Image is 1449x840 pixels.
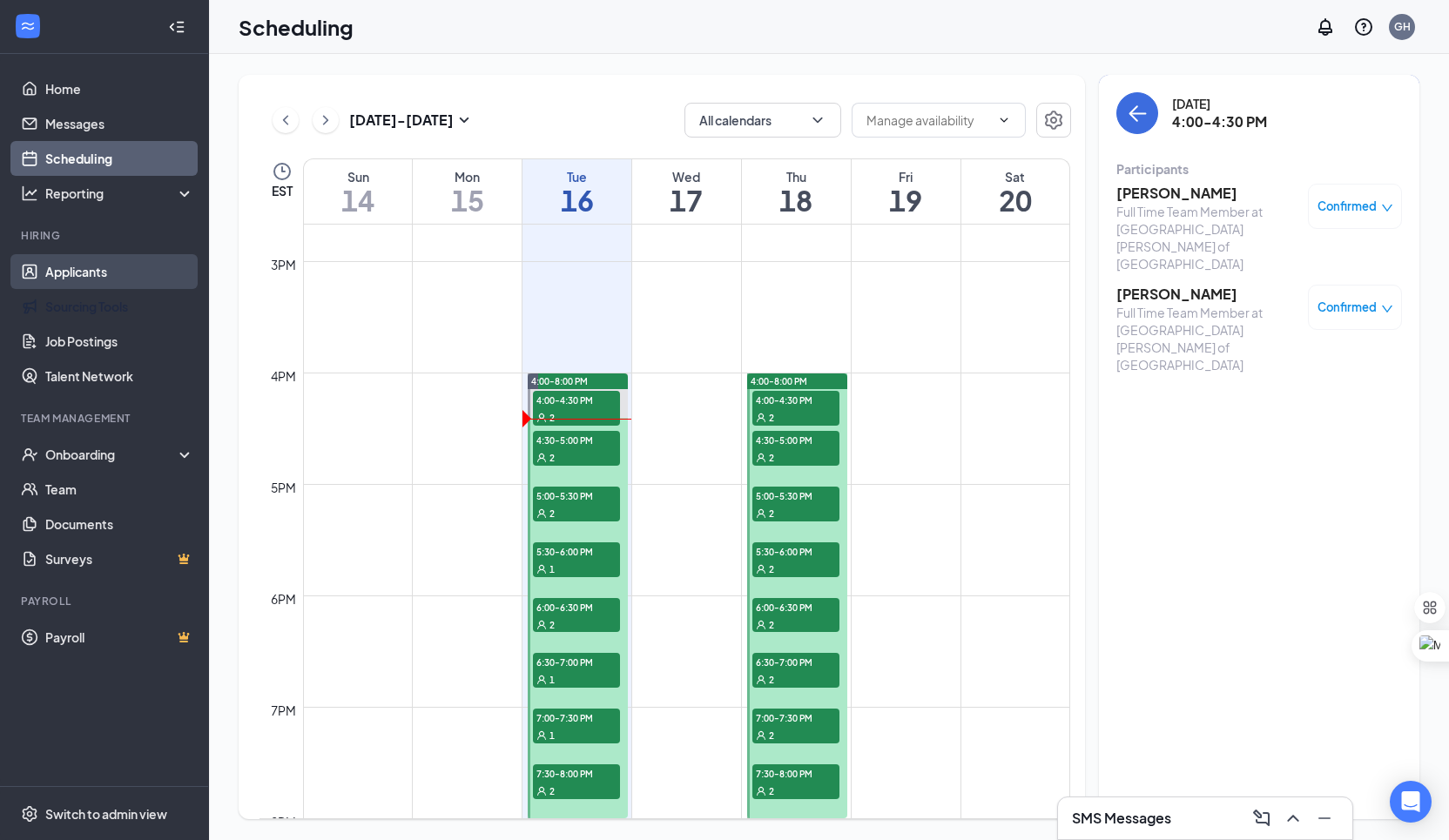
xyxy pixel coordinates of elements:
div: Thu [742,168,851,185]
a: September 17, 2025 [632,159,741,224]
div: [DATE] [1172,95,1267,112]
a: September 14, 2025 [304,159,412,224]
h3: [PERSON_NAME] [1116,184,1299,203]
svg: User [756,453,766,463]
svg: User [536,453,547,463]
div: Wed [632,168,741,185]
span: 4:00-4:30 PM [752,391,839,408]
span: EST [272,182,293,199]
div: 3pm [267,255,300,274]
span: down [1381,303,1393,315]
svg: ChevronDown [809,111,826,129]
div: Sun [304,168,412,185]
svg: WorkstreamLogo [19,17,37,35]
a: September 18, 2025 [742,159,851,224]
svg: SmallChevronDown [454,110,475,131]
button: All calendarsChevronDown [684,103,841,138]
svg: User [756,675,766,685]
span: 4:30-5:00 PM [752,431,839,448]
h1: 19 [852,185,960,215]
svg: ArrowLeft [1127,103,1148,124]
svg: User [536,675,547,685]
span: 2 [769,785,774,797]
svg: User [536,620,547,630]
span: 2 [769,452,774,464]
span: 6:00-6:30 PM [533,598,620,615]
svg: User [536,413,547,423]
h1: 15 [413,185,522,215]
span: 1 [549,674,555,686]
svg: ChevronDown [997,113,1011,127]
svg: User [756,564,766,575]
h1: Scheduling [239,12,354,42]
div: 7pm [267,701,300,720]
span: 2 [769,507,774,520]
span: 2 [549,412,555,424]
span: 2 [549,452,555,464]
svg: ComposeMessage [1251,808,1272,829]
span: 5:00-5:30 PM [533,487,620,504]
span: 7:30-8:00 PM [533,764,620,782]
svg: User [536,564,547,575]
h1: 20 [961,185,1069,215]
svg: Notifications [1315,17,1336,37]
span: 6:00-6:30 PM [752,598,839,615]
svg: User [536,730,547,741]
svg: Minimize [1314,808,1335,829]
span: 2 [549,785,555,797]
a: Team [45,472,194,507]
button: back-button [1116,92,1158,134]
button: ChevronLeft [273,107,299,133]
button: ComposeMessage [1248,804,1276,832]
span: 2 [769,674,774,686]
span: 4:30-5:00 PM [533,431,620,448]
svg: ChevronUp [1283,808,1304,829]
span: 2 [549,619,555,631]
h3: 4:00-4:30 PM [1172,112,1267,131]
span: down [1381,202,1393,214]
div: Tue [522,168,631,185]
div: Onboarding [45,446,179,463]
a: September 15, 2025 [413,159,522,224]
button: ChevronUp [1279,804,1307,832]
h3: [DATE] - [DATE] [349,111,454,130]
h3: [PERSON_NAME] [1116,285,1299,304]
span: 5:00-5:30 PM [752,487,839,504]
span: 6:30-7:00 PM [752,653,839,670]
svg: Clock [272,161,293,182]
span: 4:00-8:00 PM [531,375,588,387]
span: 4:00-8:00 PM [751,375,807,387]
svg: User [756,508,766,519]
button: Minimize [1311,804,1338,832]
a: Documents [45,507,194,541]
div: Participants [1116,160,1402,178]
div: Open Intercom Messenger [1390,781,1432,823]
svg: Settings [1043,110,1064,131]
div: GH [1394,19,1411,34]
svg: User [536,786,547,796]
div: Full Time Team Member at [GEOGRAPHIC_DATA][PERSON_NAME] of [GEOGRAPHIC_DATA] [1116,304,1299,373]
span: 7:30-8:00 PM [752,764,839,782]
div: Hiring [21,228,191,243]
div: Mon [413,168,522,185]
a: PayrollCrown [45,620,194,655]
span: 5:30-6:00 PM [533,542,620,560]
span: Confirmed [1318,299,1377,316]
svg: Settings [21,805,38,823]
span: 4:00-4:30 PM [533,391,620,408]
svg: User [756,413,766,423]
div: 8pm [267,812,300,831]
span: 7:00-7:30 PM [752,709,839,726]
svg: UserCheck [21,446,38,463]
span: 2 [549,507,555,520]
a: Job Postings [45,324,194,359]
svg: User [756,620,766,630]
a: Applicants [45,254,194,289]
a: September 19, 2025 [852,159,960,224]
div: Switch to admin view [45,805,167,823]
button: Settings [1036,103,1071,138]
h1: 18 [742,185,851,215]
span: 6:30-7:00 PM [533,653,620,670]
a: Scheduling [45,141,194,176]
